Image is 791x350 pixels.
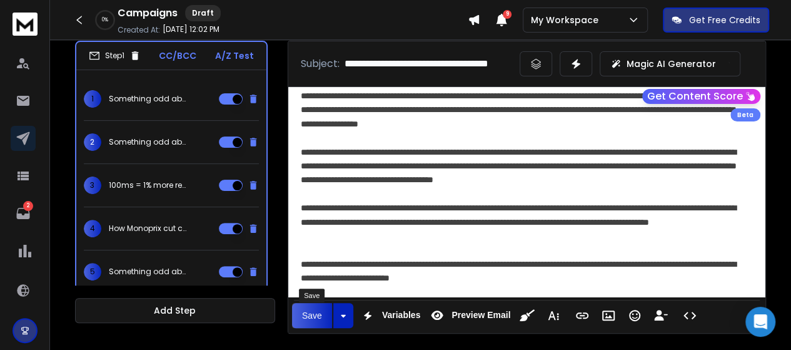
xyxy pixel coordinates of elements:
[425,303,513,328] button: Preview Email
[102,16,108,24] p: 0 %
[623,303,647,328] button: Emoticons
[449,310,513,321] span: Preview Email
[11,201,36,226] a: 2
[84,133,101,151] span: 2
[663,8,769,33] button: Get Free Credits
[301,56,340,71] p: Subject:
[689,14,760,26] p: Get Free Credits
[627,58,716,70] p: Magic AI Generator
[84,90,101,108] span: 1
[515,303,539,328] button: Clean HTML
[84,220,101,237] span: 4
[531,14,603,26] p: My Workspace
[89,50,141,61] div: Step 1
[163,24,219,34] p: [DATE] 12:02 PM
[597,303,620,328] button: Insert Image (Ctrl+P)
[730,108,760,121] div: Beta
[23,201,33,211] p: 2
[109,94,189,104] p: Something odd about your checkout flow
[118,6,178,21] h1: Campaigns
[542,303,565,328] button: More Text
[109,137,189,147] p: Something odd about your checkout flow
[159,49,196,62] p: CC/BCC
[678,303,702,328] button: Code View
[745,307,775,337] div: Open Intercom Messenger
[109,180,189,190] p: 100ms = 1% more revenue for {{companyName}}
[299,289,325,302] div: Save
[185,5,221,21] div: Draft
[84,177,101,194] span: 3
[292,303,332,328] button: Save
[84,263,101,281] span: 5
[109,224,189,234] p: How Monoprix cut checkout latency 76%
[109,267,189,277] p: Something odd about your checkout flow
[380,310,423,321] span: Variables
[215,49,254,62] p: A/Z Test
[75,298,275,323] button: Add Step
[503,10,511,19] span: 9
[13,13,38,36] img: logo
[649,303,673,328] button: Insert Unsubscribe Link
[118,25,160,35] p: Created At:
[600,51,740,76] button: Magic AI Generator
[642,89,760,104] button: Get Content Score
[356,303,423,328] button: Variables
